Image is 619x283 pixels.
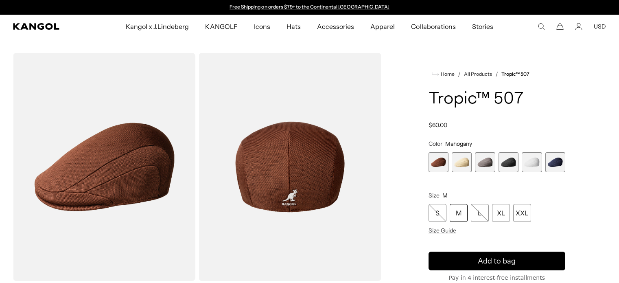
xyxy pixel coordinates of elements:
span: Size Guide [429,227,456,234]
a: Stories [464,15,501,38]
div: M [450,204,468,222]
label: Navy [545,152,565,172]
div: 1 of 6 [429,152,448,172]
span: Icons [254,15,270,38]
a: Account [575,23,582,30]
span: Color [429,140,442,147]
a: KANGOLF [197,15,245,38]
span: Kangol x J.Lindeberg [126,15,189,38]
label: Beige [452,152,472,172]
a: Apparel [362,15,403,38]
a: Free Shipping on orders $79+ to the Continental [GEOGRAPHIC_DATA] [230,4,389,10]
button: USD [594,23,606,30]
div: 1 of 2 [226,4,394,11]
div: 2 of 6 [452,152,472,172]
nav: breadcrumbs [429,69,565,79]
a: Tropic™ 507 [501,71,529,77]
span: Stories [472,15,493,38]
label: Mahogany [429,152,448,172]
span: Accessories [317,15,354,38]
button: Add to bag [429,252,565,270]
label: White [522,152,542,172]
a: Icons [246,15,278,38]
span: KANGOLF [205,15,237,38]
div: XXL [513,204,531,222]
div: 3 of 6 [475,152,495,172]
slideshow-component: Announcement bar [226,4,394,11]
span: M [442,192,448,199]
a: Collaborations [403,15,464,38]
img: color-mahogany [199,53,381,281]
span: $60.00 [429,121,447,129]
span: Add to bag [478,256,516,267]
div: Announcement [226,4,394,11]
summary: Search here [538,23,545,30]
span: Hats [287,15,301,38]
span: Home [439,71,455,77]
label: Charcoal [475,152,495,172]
span: Collaborations [411,15,455,38]
span: Apparel [370,15,395,38]
div: 5 of 6 [522,152,542,172]
span: Size [429,192,440,199]
div: S [429,204,446,222]
div: XL [492,204,510,222]
a: All Products [464,71,492,77]
label: Black [499,152,518,172]
a: Kangol [13,23,83,30]
a: Kangol x J.Lindeberg [118,15,197,38]
span: Mahogany [445,140,472,147]
div: L [471,204,489,222]
div: 4 of 6 [499,152,518,172]
a: Hats [278,15,309,38]
li: / [455,69,461,79]
button: Cart [556,23,564,30]
li: / [492,69,498,79]
h1: Tropic™ 507 [429,90,565,108]
a: Home [432,70,455,78]
div: 6 of 6 [545,152,565,172]
img: color-mahogany [13,53,195,281]
a: Accessories [309,15,362,38]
